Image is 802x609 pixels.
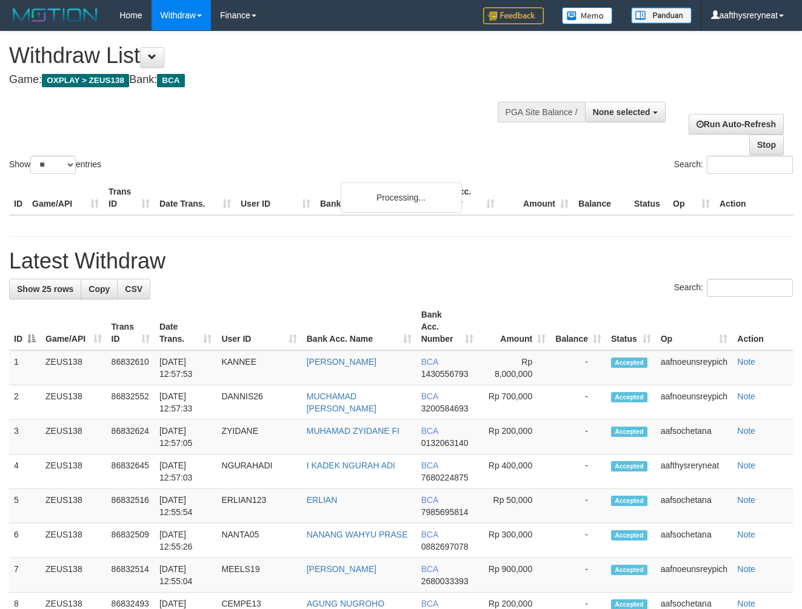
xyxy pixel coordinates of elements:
[737,391,755,401] a: Note
[421,473,469,482] span: Copy 7680224875 to clipboard
[421,369,469,379] span: Copy 1430556793 to clipboard
[674,156,793,174] label: Search:
[307,357,376,367] a: [PERSON_NAME]
[302,304,416,350] th: Bank Acc. Name: activate to sort column ascending
[656,350,733,385] td: aafnoeunsreypich
[307,599,384,608] a: AGUNG NUGROHO
[155,350,216,385] td: [DATE] 12:57:53
[631,7,692,24] img: panduan.png
[550,304,606,350] th: Balance: activate to sort column ascending
[155,489,216,524] td: [DATE] 12:55:54
[611,392,647,402] span: Accepted
[656,454,733,489] td: aafthysreryneat
[155,454,216,489] td: [DATE] 12:57:03
[550,420,606,454] td: -
[155,181,236,215] th: Date Trans.
[668,181,715,215] th: Op
[550,558,606,593] td: -
[550,350,606,385] td: -
[707,156,793,174] input: Search:
[9,249,793,273] h1: Latest Withdraw
[737,530,755,539] a: Note
[155,524,216,558] td: [DATE] 12:55:26
[421,542,469,551] span: Copy 0882697078 to clipboard
[216,454,301,489] td: NGURAHADI
[478,454,550,489] td: Rp 400,000
[307,530,408,539] a: NANANG WAHYU PRASE
[737,495,755,505] a: Note
[107,385,155,420] td: 86832552
[593,107,650,117] span: None selected
[89,284,110,294] span: Copy
[737,357,755,367] a: Note
[155,420,216,454] td: [DATE] 12:57:05
[9,558,41,593] td: 7
[478,489,550,524] td: Rp 50,000
[421,530,438,539] span: BCA
[611,427,647,437] span: Accepted
[737,426,755,436] a: Note
[307,391,376,413] a: MUCHAMAD [PERSON_NAME]
[656,489,733,524] td: aafsochetana
[30,156,76,174] select: Showentries
[421,426,438,436] span: BCA
[107,489,155,524] td: 86832516
[483,7,544,24] img: Feedback.jpg
[478,350,550,385] td: Rp 8,000,000
[737,599,755,608] a: Note
[41,454,107,489] td: ZEUS138
[17,284,73,294] span: Show 25 rows
[41,524,107,558] td: ZEUS138
[421,576,469,586] span: Copy 2680033393 to clipboard
[125,284,142,294] span: CSV
[41,304,107,350] th: Game/API: activate to sort column ascending
[478,524,550,558] td: Rp 300,000
[9,74,523,86] h4: Game: Bank:
[216,385,301,420] td: DANNIS26
[81,279,118,299] a: Copy
[9,6,101,24] img: MOTION_logo.png
[117,279,150,299] a: CSV
[107,420,155,454] td: 86832624
[9,279,81,299] a: Show 25 rows
[307,426,399,436] a: MUHAMAD ZYIDANE FI
[41,420,107,454] td: ZEUS138
[478,304,550,350] th: Amount: activate to sort column ascending
[216,489,301,524] td: ERLIAN123
[107,558,155,593] td: 86832514
[9,44,523,68] h1: Withdraw List
[500,181,573,215] th: Amount
[478,558,550,593] td: Rp 900,000
[611,461,647,471] span: Accepted
[562,7,613,24] img: Button%20Memo.svg
[307,564,376,574] a: [PERSON_NAME]
[157,74,184,87] span: BCA
[107,304,155,350] th: Trans ID: activate to sort column ascending
[104,181,155,215] th: Trans ID
[307,461,395,470] a: I KADEK NGURAH ADI
[216,524,301,558] td: NANTA05
[216,558,301,593] td: MEELS19
[315,181,426,215] th: Bank Acc. Name
[155,558,216,593] td: [DATE] 12:55:04
[498,102,585,122] div: PGA Site Balance /
[155,385,216,420] td: [DATE] 12:57:33
[656,385,733,420] td: aafnoeunsreypich
[421,507,469,517] span: Copy 7985695814 to clipboard
[550,489,606,524] td: -
[41,385,107,420] td: ZEUS138
[41,558,107,593] td: ZEUS138
[656,304,733,350] th: Op: activate to sort column ascending
[107,524,155,558] td: 86832509
[27,181,104,215] th: Game/API
[421,564,438,574] span: BCA
[41,350,107,385] td: ZEUS138
[216,350,301,385] td: KANNEE
[550,454,606,489] td: -
[9,385,41,420] td: 2
[421,357,438,367] span: BCA
[689,114,784,135] a: Run Auto-Refresh
[421,495,438,505] span: BCA
[216,420,301,454] td: ZYIDANE
[421,599,438,608] span: BCA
